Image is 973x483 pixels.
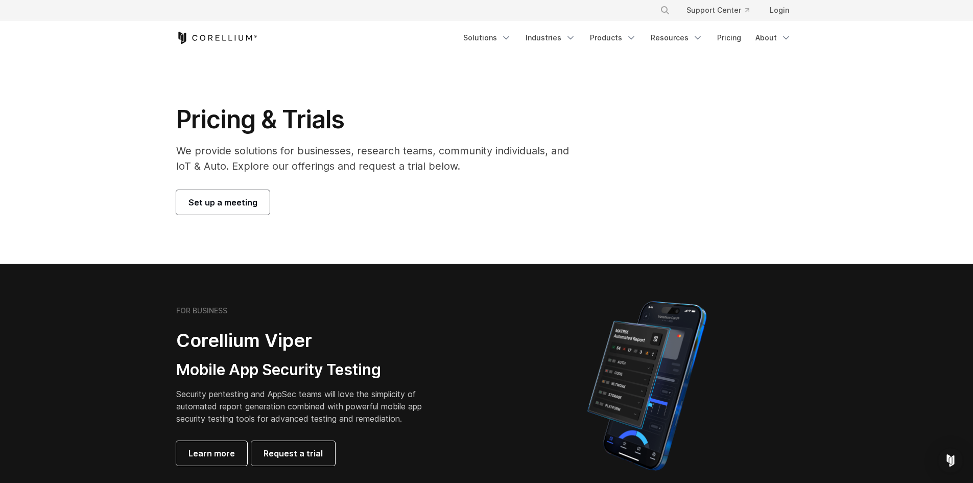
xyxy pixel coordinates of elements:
a: Solutions [457,29,517,47]
a: Learn more [176,441,247,466]
div: Navigation Menu [648,1,797,19]
a: About [749,29,797,47]
h2: Corellium Viper [176,329,438,352]
a: Pricing [711,29,747,47]
a: Request a trial [251,441,335,466]
h1: Pricing & Trials [176,104,583,135]
div: Navigation Menu [457,29,797,47]
a: Login [762,1,797,19]
a: Support Center [678,1,757,19]
button: Search [656,1,674,19]
span: Learn more [188,447,235,459]
span: Request a trial [264,447,323,459]
h6: FOR BUSINESS [176,306,227,315]
a: Products [584,29,643,47]
a: Industries [519,29,582,47]
div: Open Intercom Messenger [938,448,963,473]
span: Set up a meeting [188,196,257,209]
a: Resources [645,29,709,47]
p: Security pentesting and AppSec teams will love the simplicity of automated report generation comb... [176,388,438,425]
a: Corellium Home [176,32,257,44]
a: Set up a meeting [176,190,270,215]
p: We provide solutions for businesses, research teams, community individuals, and IoT & Auto. Explo... [176,143,583,174]
img: Corellium MATRIX automated report on iPhone showing app vulnerability test results across securit... [570,296,724,475]
h3: Mobile App Security Testing [176,360,438,380]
